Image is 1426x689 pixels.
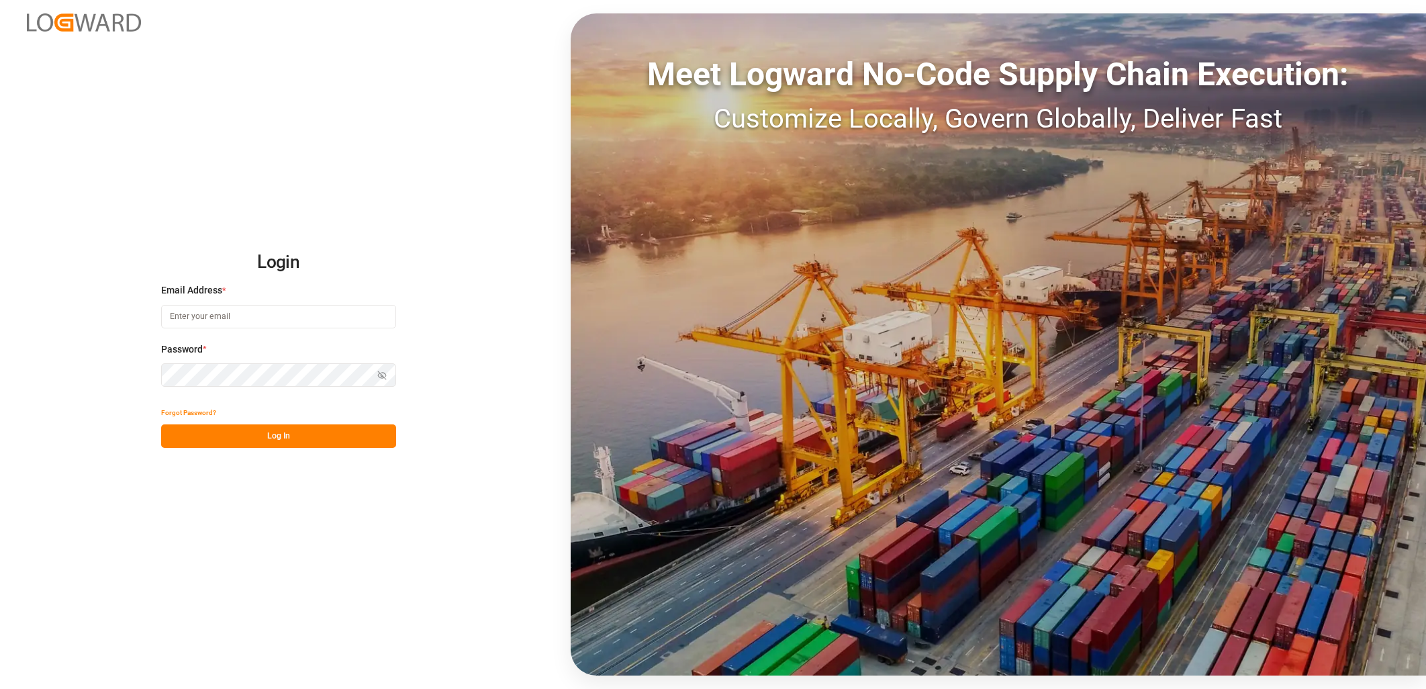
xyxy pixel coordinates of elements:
[571,99,1426,139] div: Customize Locally, Govern Globally, Deliver Fast
[161,241,396,284] h2: Login
[161,305,396,328] input: Enter your email
[161,401,216,424] button: Forgot Password?
[571,50,1426,99] div: Meet Logward No-Code Supply Chain Execution:
[161,424,396,448] button: Log In
[161,283,222,297] span: Email Address
[161,342,203,357] span: Password
[27,13,141,32] img: Logward_new_orange.png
